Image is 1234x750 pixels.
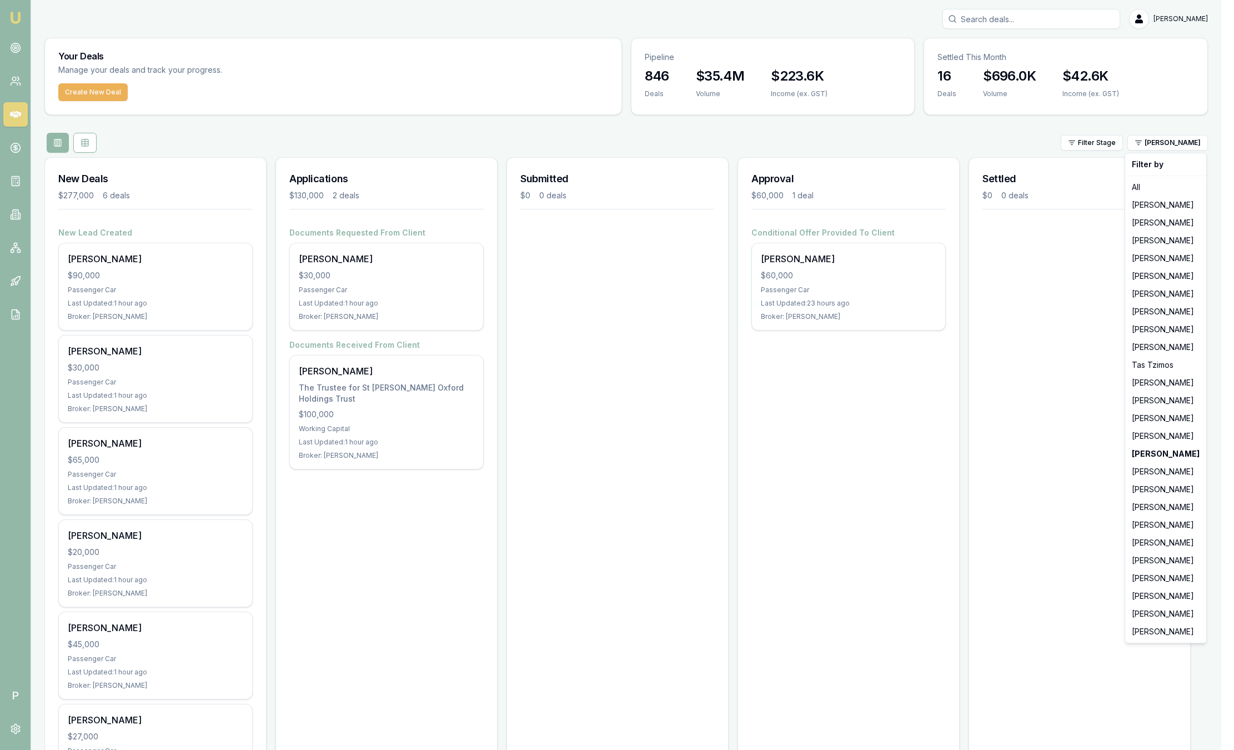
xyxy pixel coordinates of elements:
div: [PERSON_NAME] [1127,232,1204,249]
div: [PERSON_NAME] [1127,552,1204,569]
div: [PERSON_NAME] [1127,587,1204,605]
div: [PERSON_NAME] [1127,481,1204,498]
div: [PERSON_NAME] [1127,249,1204,267]
div: [PERSON_NAME] [1127,463,1204,481]
div: [PERSON_NAME] [1127,498,1204,516]
div: [PERSON_NAME] [1127,338,1204,356]
strong: [PERSON_NAME] [1132,448,1200,459]
div: All [1127,178,1204,196]
div: [PERSON_NAME] [1127,374,1204,392]
div: [PERSON_NAME] [1127,267,1204,285]
div: [PERSON_NAME] [1127,214,1204,232]
div: [PERSON_NAME] [1127,516,1204,534]
div: [PERSON_NAME] [1127,196,1204,214]
div: [PERSON_NAME] [1127,605,1204,623]
div: [PERSON_NAME] [1127,427,1204,445]
div: Tas Tzimos [1127,356,1204,374]
div: [PERSON_NAME] [1127,392,1204,409]
div: [PERSON_NAME] [1127,569,1204,587]
div: [PERSON_NAME] [1127,285,1204,303]
div: [PERSON_NAME] [1127,303,1204,321]
div: [PERSON_NAME] [1127,534,1204,552]
div: [PERSON_NAME] [1127,321,1204,338]
div: [PERSON_NAME] [1127,623,1204,641]
div: [PERSON_NAME] [1127,409,1204,427]
div: Filter by [1127,156,1204,173]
